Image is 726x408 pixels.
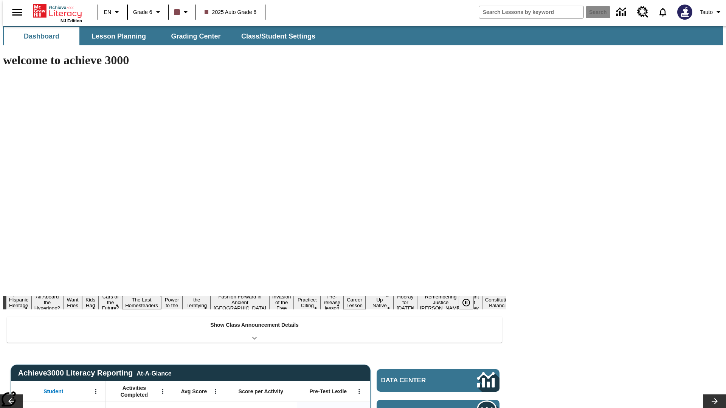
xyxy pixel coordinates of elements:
p: Show Class Announcement Details [210,321,299,329]
span: 2025 Auto Grade 6 [205,8,257,16]
button: Slide 2 All Aboard the Hyperloop? [31,293,63,312]
img: Avatar [677,5,692,20]
button: Lesson carousel, Next [703,394,726,408]
a: Home [33,3,82,19]
span: Student [43,388,63,395]
button: Slide 4 Dirty Jobs Kids Had To Do [82,284,99,321]
button: Grading Center [158,27,234,45]
button: Slide 5 Cars of the Future? [99,293,122,312]
span: Grade 6 [133,8,152,16]
button: Open side menu [6,1,28,23]
button: Lesson Planning [81,27,157,45]
h1: welcome to achieve 3000 [3,53,506,67]
button: Class color is dark brown. Change class color [171,5,193,19]
div: Show Class Announcement Details [7,317,502,343]
button: Class/Student Settings [235,27,321,45]
a: Resource Center, Will open in new tab [633,2,653,22]
div: Pause [459,296,481,309]
div: At-A-Glance [137,369,171,377]
span: Achieve3000 Literacy Reporting [18,369,172,377]
button: Slide 18 The Constitution's Balancing Act [482,290,518,315]
button: Slide 13 Career Lesson [343,296,366,309]
span: Pre-Test Lexile [310,388,347,395]
button: Slide 9 Fashion Forward in Ancient Rome [211,293,269,312]
div: SubNavbar [3,26,723,45]
button: Slide 10 The Invasion of the Free CD [269,287,294,318]
button: Slide 12 Pre-release lesson [321,293,343,312]
span: Activities Completed [109,385,159,398]
button: Open Menu [90,386,101,397]
button: Slide 3 Do You Want Fries With That? [63,284,82,321]
button: Slide 7 Solar Power to the People [161,290,183,315]
a: Data Center [377,369,500,392]
button: Language: EN, Select a language [101,5,125,19]
button: Open Menu [157,386,168,397]
div: SubNavbar [3,27,322,45]
button: Slide 16 Remembering Justice O'Connor [417,293,465,312]
div: Home [33,3,82,23]
span: Avg Score [181,388,207,395]
button: Open Menu [210,386,221,397]
button: Dashboard [4,27,79,45]
button: Slide 14 Cooking Up Native Traditions [366,290,394,315]
button: Pause [459,296,474,309]
a: Notifications [653,2,673,22]
button: Select a new avatar [673,2,697,22]
input: search field [479,6,583,18]
button: Slide 6 The Last Homesteaders [122,296,161,309]
a: Data Center [612,2,633,23]
button: Profile/Settings [697,5,726,19]
span: Tauto [700,8,713,16]
button: Slide 15 Hooray for Constitution Day! [394,293,417,312]
button: Slide 11 Mixed Practice: Citing Evidence [294,290,321,315]
span: NJ Edition [60,19,82,23]
span: EN [104,8,111,16]
span: Score per Activity [239,388,284,395]
span: Data Center [381,377,452,384]
button: Slide 8 Attack of the Terrifying Tomatoes [183,290,211,315]
button: Slide 1 ¡Viva Hispanic Heritage Month! [6,290,31,315]
button: Grade: Grade 6, Select a grade [130,5,166,19]
button: Open Menu [354,386,365,397]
